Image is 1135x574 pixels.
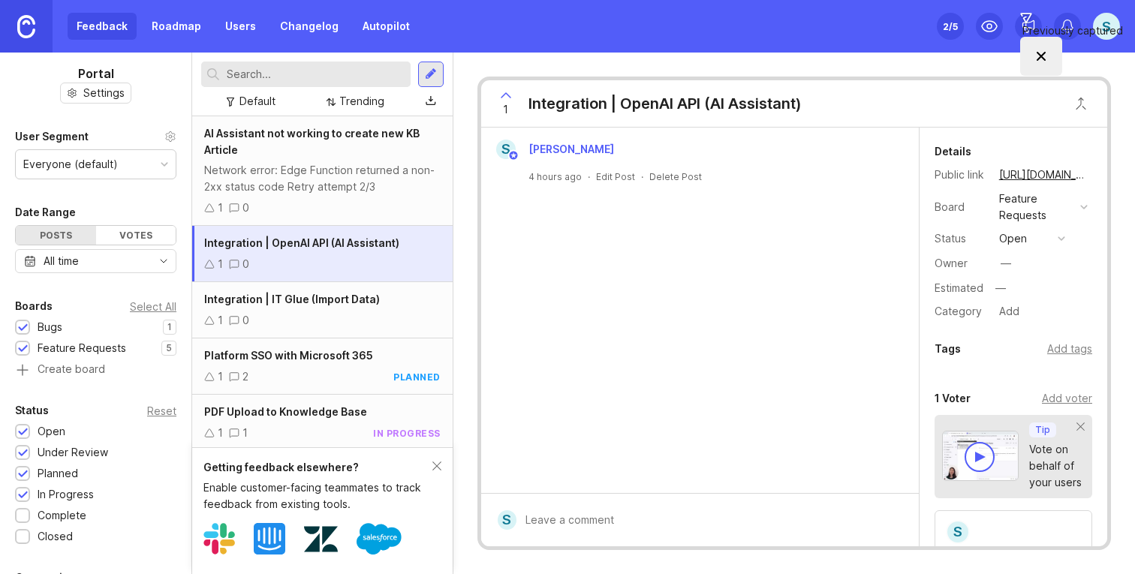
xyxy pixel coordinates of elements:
[393,371,441,383] div: planned
[192,338,453,395] a: Platform SSO with Microsoft 36512planned
[143,13,210,40] a: Roadmap
[995,302,1024,321] div: Add
[192,395,453,451] a: PDF Upload to Knowledge Base11in progress
[1047,341,1092,357] div: Add tags
[999,191,1074,224] div: Feature Requests
[15,128,89,146] div: User Segment
[528,143,614,155] span: [PERSON_NAME]
[44,253,79,269] div: All time
[15,364,176,377] a: Create board
[16,226,96,245] div: Posts
[38,319,62,335] div: Bugs
[254,523,285,554] img: Intercom logo
[1035,424,1050,436] p: Tip
[937,13,964,40] button: 2/5
[218,200,223,216] div: 1
[487,140,626,159] a: S[PERSON_NAME]
[999,230,1027,247] div: open
[167,321,172,333] p: 1
[23,156,118,173] div: Everyone (default)
[304,522,338,556] img: Zendesk logo
[995,165,1092,185] a: [URL][DOMAIN_NAME]
[242,425,248,441] div: 1
[239,93,275,110] div: Default
[204,349,373,362] span: Platform SSO with Microsoft 365
[242,200,249,216] div: 0
[204,293,380,305] span: Integration | IT Glue (Import Data)
[166,342,172,354] p: 5
[1001,255,1011,272] div: —
[38,465,78,482] div: Planned
[373,427,441,440] div: in progress
[649,170,702,183] div: Delete Post
[218,256,223,272] div: 1
[496,140,516,159] div: S
[15,203,76,221] div: Date Range
[935,143,971,161] div: Details
[935,230,987,247] div: Status
[15,297,53,315] div: Boards
[935,340,961,358] div: Tags
[935,389,971,407] div: 1 Voter
[935,283,983,293] div: Estimated
[60,83,131,104] button: Settings
[218,312,223,329] div: 1
[588,170,590,183] div: ·
[216,13,265,40] a: Users
[498,510,516,530] div: S
[242,368,248,385] div: 2
[78,65,114,83] h1: Portal
[192,116,453,226] a: AI Assistant not working to create new KB ArticleNetwork error: Edge Function returned a non-2xx ...
[528,93,802,114] div: Integration | OpenAI API (AI Assistant)
[354,13,419,40] a: Autopilot
[130,302,176,311] div: Select All
[271,13,348,40] a: Changelog
[38,528,73,545] div: Closed
[1029,441,1082,491] div: Vote on behalf of your users
[1042,390,1092,407] div: Add voter
[242,312,249,329] div: 0
[641,170,643,183] div: ·
[38,340,126,356] div: Feature Requests
[38,507,86,524] div: Complete
[203,523,235,554] img: Slack logo
[204,127,420,156] span: AI Assistant not working to create new KB Article
[503,101,508,118] span: 1
[227,66,405,83] input: Search...
[38,486,94,503] div: In Progress
[15,401,49,419] div: Status
[218,425,223,441] div: 1
[17,15,35,38] img: Canny Home
[942,431,1019,481] img: video-thumbnail-vote-d41b83416815613422e2ca741bf692cc.jpg
[528,170,582,183] a: 4 hours ago
[935,167,987,183] div: Public link
[203,459,432,476] div: Getting feedback elsewhere?
[204,236,399,249] span: Integration | OpenAI API (AI Assistant)
[147,407,176,415] div: Reset
[507,150,519,161] img: member badge
[192,282,453,338] a: Integration | IT Glue (Import Data)10
[83,86,125,101] span: Settings
[935,303,987,320] div: Category
[152,255,176,267] svg: toggle icon
[218,368,223,385] div: 1
[987,302,1024,321] a: Add
[943,16,958,37] div: 2 /5
[203,479,432,512] div: Enable customer-facing teammates to track feedback from existing tools.
[339,93,384,110] div: Trending
[1066,89,1096,119] button: Close button
[204,162,441,195] div: Network error: Edge Function returned a non-2xx status code Retry attempt 2/3
[242,256,249,272] div: 0
[946,520,970,544] div: S
[38,423,65,440] div: Open
[38,444,108,461] div: Under Review
[192,226,453,282] a: Integration | OpenAI API (AI Assistant)10
[935,255,987,272] div: Owner
[991,278,1010,298] div: —
[935,199,987,215] div: Board
[204,405,367,418] span: PDF Upload to Knowledge Base
[1093,13,1120,40] button: S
